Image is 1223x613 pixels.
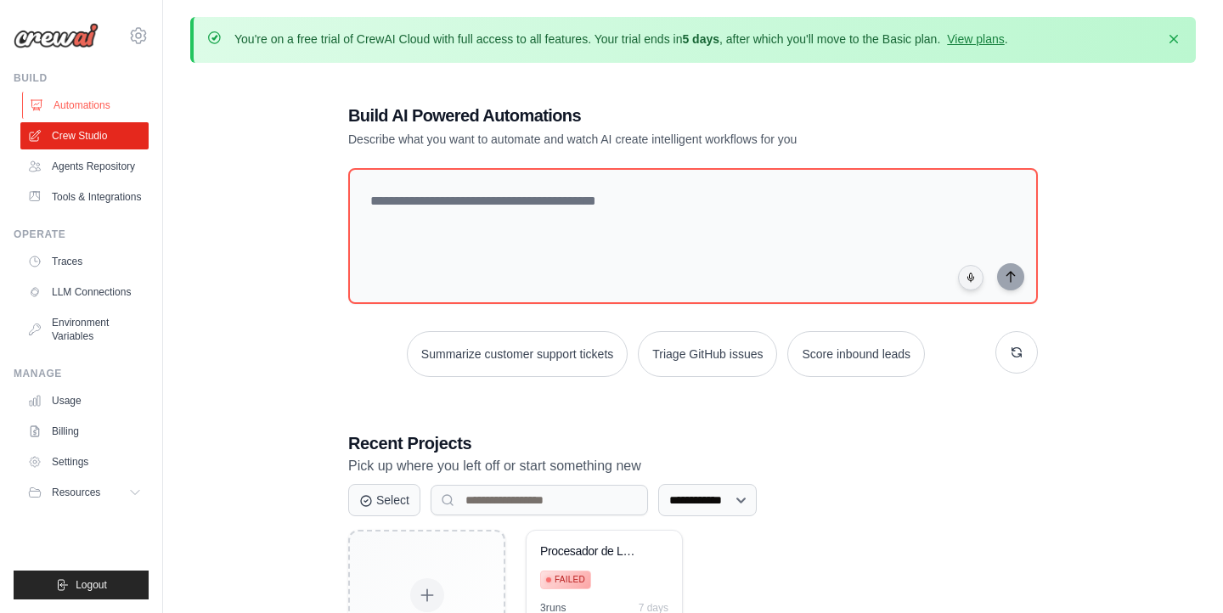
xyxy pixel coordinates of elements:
a: Tools & Integrations [20,183,149,211]
a: Traces [20,248,149,275]
p: Pick up where you left off or start something new [348,455,1038,477]
div: Operate [14,228,149,241]
strong: 5 days [682,32,719,46]
a: Usage [20,387,149,414]
span: Failed [555,573,585,587]
h3: Recent Projects [348,431,1038,455]
div: Manage [14,367,149,380]
button: Click to speak your automation idea [958,265,983,290]
a: Crew Studio [20,122,149,149]
h1: Build AI Powered Automations [348,104,919,127]
button: Resources [20,479,149,506]
button: Select [348,484,420,516]
a: Automations [22,92,150,119]
button: Logout [14,571,149,599]
a: LLM Connections [20,278,149,306]
div: Build [14,71,149,85]
a: Agents Repository [20,153,149,180]
button: Score inbound leads [787,331,925,377]
p: You're on a free trial of CrewAI Cloud with full access to all features. Your trial ends in , aft... [234,31,1008,48]
button: Summarize customer support tickets [407,331,628,377]
img: Logo [14,23,99,48]
div: Procesador de Listas de Precios de Mayoristas [540,544,643,560]
a: Billing [20,418,149,445]
a: View plans [947,32,1004,46]
button: Get new suggestions [995,331,1038,374]
a: Settings [20,448,149,475]
a: Environment Variables [20,309,149,350]
button: Triage GitHub issues [638,331,777,377]
span: Logout [76,578,107,592]
p: Describe what you want to automate and watch AI create intelligent workflows for you [348,131,919,148]
span: Resources [52,486,100,499]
